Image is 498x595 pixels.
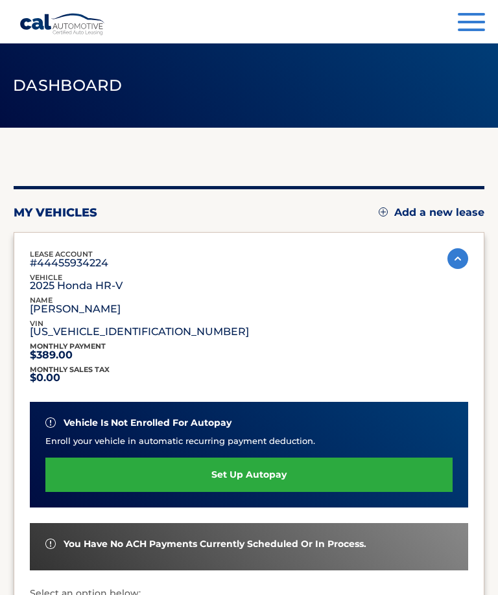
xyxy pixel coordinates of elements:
[13,76,122,95] span: Dashboard
[19,13,106,36] a: Cal Automotive
[30,306,121,312] p: [PERSON_NAME]
[30,352,106,358] p: $389.00
[45,458,453,492] a: set up autopay
[14,205,97,220] h2: my vehicles
[30,283,123,289] p: 2025 Honda HR-V
[64,539,366,550] span: You have no ACH payments currently scheduled or in process.
[45,417,56,428] img: alert-white.svg
[30,365,110,374] span: Monthly sales Tax
[30,329,249,335] p: [US_VEHICLE_IDENTIFICATION_NUMBER]
[30,250,93,259] span: lease account
[458,13,485,34] button: Menu
[30,260,108,266] p: #44455934224
[30,375,110,381] p: $0.00
[64,417,231,428] span: vehicle is not enrolled for autopay
[30,273,62,282] span: vehicle
[30,342,106,351] span: Monthly Payment
[45,434,453,447] p: Enroll your vehicle in automatic recurring payment deduction.
[379,206,484,219] a: Add a new lease
[45,539,56,549] img: alert-white.svg
[30,319,43,328] span: vin
[30,296,53,305] span: name
[379,207,388,216] img: add.svg
[447,248,468,269] img: accordion-active.svg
